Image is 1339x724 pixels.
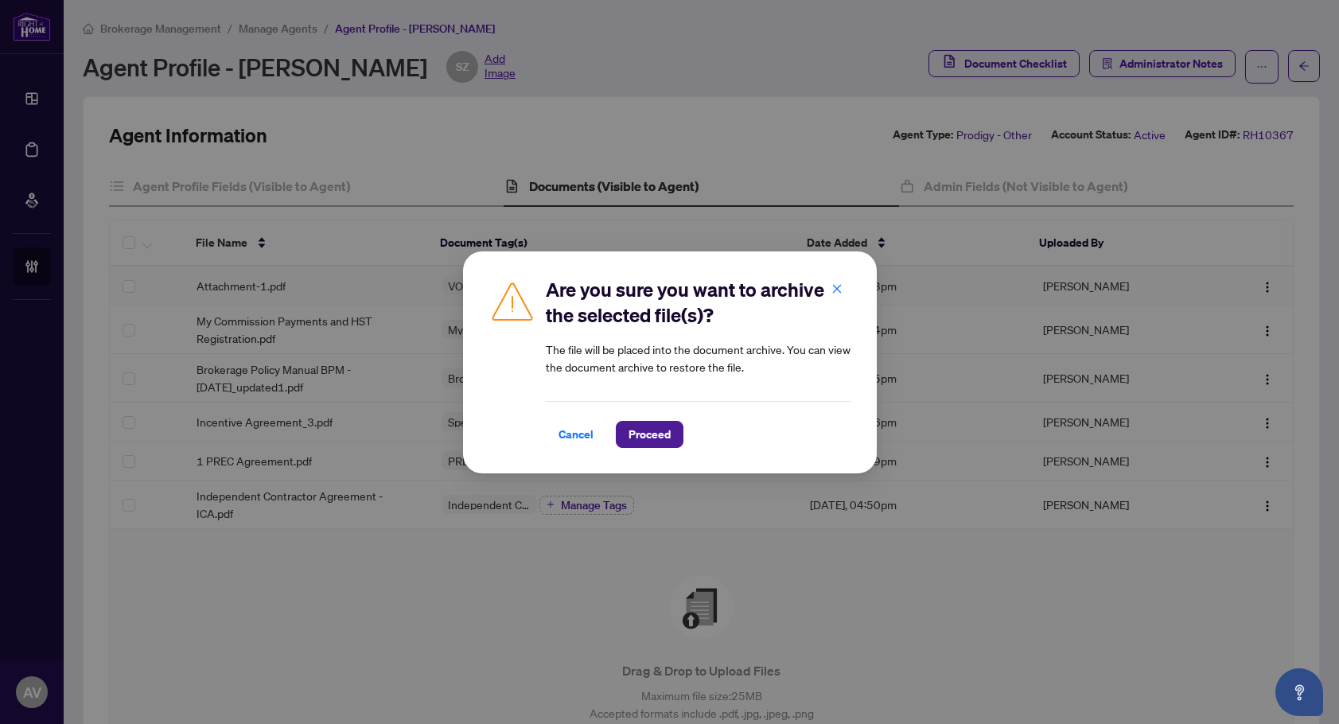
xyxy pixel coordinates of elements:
[616,421,683,448] button: Proceed
[1275,668,1323,716] button: Open asap
[489,277,536,325] img: Caution Icon
[546,277,851,328] h2: Are you sure you want to archive the selected file(s)?
[546,421,606,448] button: Cancel
[559,422,594,447] span: Cancel
[546,341,851,376] article: The file will be placed into the document archive. You can view the document archive to restore t...
[629,422,671,447] span: Proceed
[831,282,843,294] span: close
